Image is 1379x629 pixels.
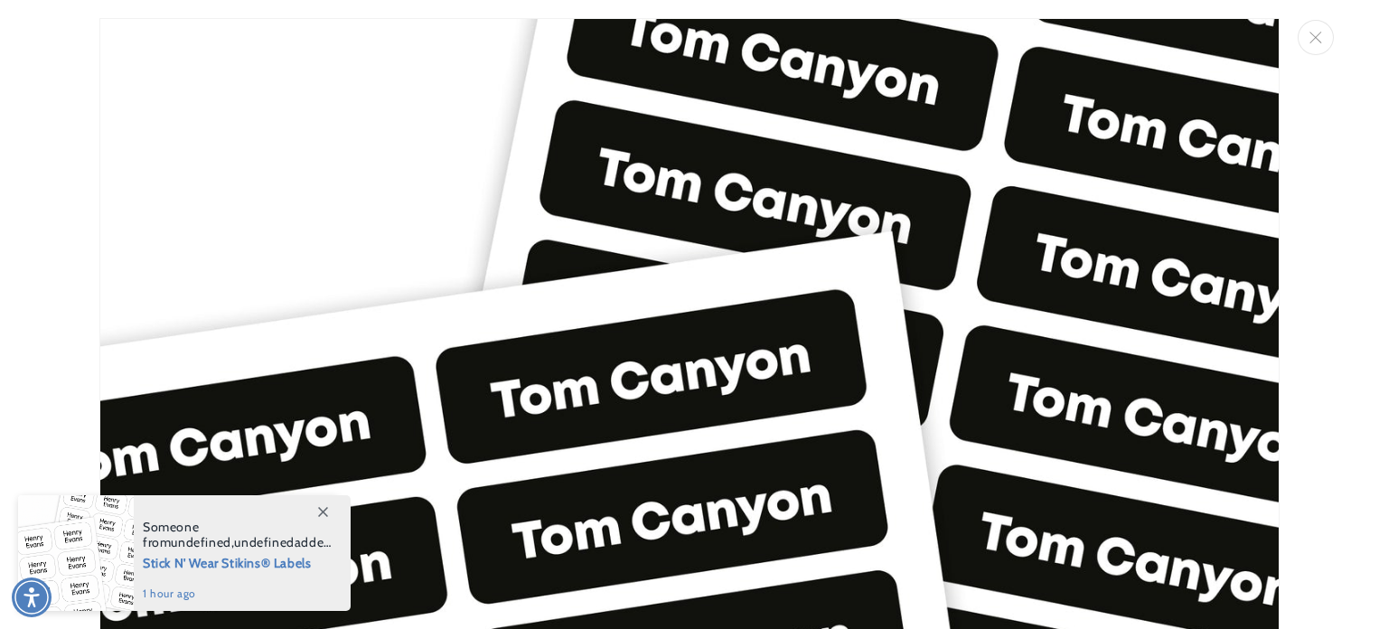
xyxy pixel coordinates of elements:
[234,534,294,550] span: undefined
[171,534,230,550] span: undefined
[12,577,52,617] div: Accessibility Menu
[143,520,332,550] span: Someone from , added this product to their cart.
[143,586,332,602] span: 1 hour ago
[1298,20,1334,55] button: Close
[143,550,332,573] span: Stick N' Wear Stikins® Labels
